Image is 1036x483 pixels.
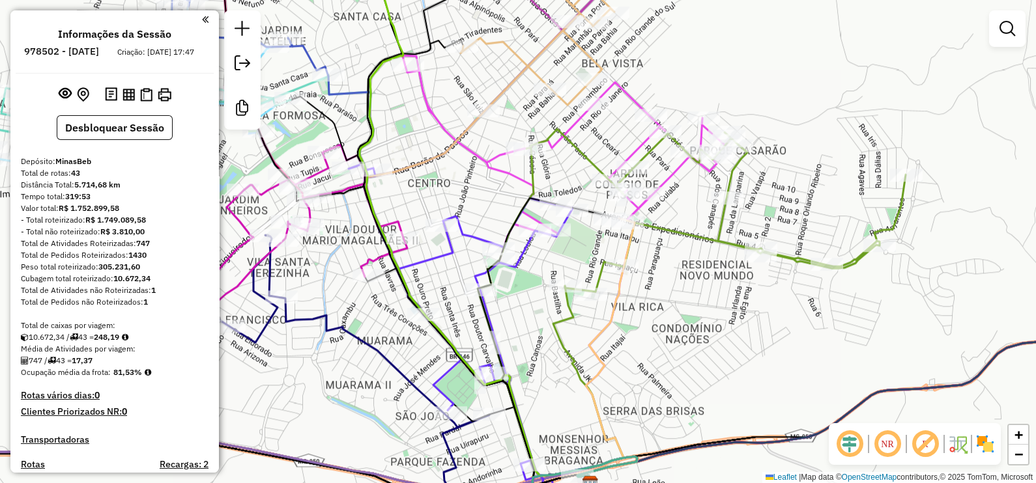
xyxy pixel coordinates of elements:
a: Rotas [21,459,45,470]
span: Exibir rótulo [910,428,941,460]
button: Logs desbloquear sessão [102,85,120,105]
div: - Total roteirizado: [21,214,209,226]
strong: R$ 1.749.089,58 [85,215,146,225]
div: Total de caixas por viagem: [21,320,209,331]
div: Atividade não roteirizada - CHOPP BRAHMA EXPRESS [561,469,594,482]
em: Média calculada utilizando a maior ocupação (%Peso ou %Cubagem) de cada rota da sessão. Rotas cro... [145,368,151,376]
button: Centralizar mapa no depósito ou ponto de apoio [74,85,92,105]
button: Exibir sessão original [56,84,74,105]
div: Total de rotas: [21,167,209,179]
h4: Recargas: 2 [160,459,209,470]
div: Total de Atividades Roteirizadas: [21,238,209,249]
div: Peso total roteirizado: [21,261,209,273]
strong: 305.231,60 [98,262,140,271]
i: Total de rotas [70,333,78,341]
span: + [1014,426,1023,443]
strong: 43 [71,168,80,178]
span: | [799,473,801,482]
strong: R$ 3.810,00 [100,227,145,236]
strong: 248,19 [94,332,119,342]
strong: 1 [151,285,156,295]
button: Visualizar relatório de Roteirização [120,85,137,103]
a: Criar modelo [229,95,255,124]
i: Meta Caixas/viagem: 1,00 Diferença: 247,19 [122,333,128,341]
a: Zoom in [1009,425,1028,445]
a: Exportar sessão [229,50,255,79]
div: Map data © contributors,© 2025 TomTom, Microsoft [762,472,1036,483]
div: Tempo total: [21,191,209,202]
div: Total de Pedidos não Roteirizados: [21,296,209,308]
span: Ocupação média da frota: [21,367,111,377]
span: Ocultar NR [872,428,903,460]
strong: 1430 [128,250,147,260]
strong: R$ 1.752.899,58 [59,203,119,213]
span: − [1014,446,1023,462]
i: Cubagem total roteirizado [21,333,29,341]
a: Leaflet [766,473,797,482]
strong: 5.714,68 km [74,180,121,189]
a: OpenStreetMap [842,473,897,482]
strong: 1 [143,297,148,307]
div: Cubagem total roteirizado: [21,273,209,284]
div: - Total não roteirizado: [21,226,209,238]
span: Ocultar deslocamento [834,428,865,460]
strong: 81,53% [113,367,142,377]
div: Distância Total: [21,179,209,191]
strong: 0 [122,406,127,417]
a: Nova sessão e pesquisa [229,16,255,45]
button: Desbloquear Sessão [57,115,173,140]
div: Média de Atividades por viagem: [21,343,209,355]
a: Clique aqui para minimizar o painel [202,12,209,27]
h4: Clientes Priorizados NR: [21,406,209,417]
strong: 17,37 [72,355,93,365]
a: Zoom out [1009,445,1028,464]
h4: Transportadoras [21,434,209,445]
h6: 978502 - [DATE] [24,46,99,57]
div: Depósito: [21,156,209,167]
a: Exibir filtros [994,16,1020,42]
div: 747 / 43 = [21,355,209,366]
strong: 747 [136,238,150,248]
img: Exibir/Ocultar setores [975,434,996,454]
button: Visualizar Romaneio [137,85,155,104]
strong: MinasBeb [55,156,91,166]
strong: 10.672,34 [113,273,151,283]
h4: Rotas vários dias: [21,390,209,401]
i: Total de rotas [48,357,56,365]
i: Total de Atividades [21,357,29,365]
strong: 319:53 [65,191,91,201]
button: Imprimir Rotas [155,85,174,104]
h4: Informações da Sessão [58,28,171,40]
div: Total de Atividades não Roteirizadas: [21,284,209,296]
div: Criação: [DATE] 17:47 [112,46,199,58]
strong: 0 [94,389,100,401]
div: 10.672,34 / 43 = [21,331,209,343]
img: Fluxo de ruas [947,434,968,454]
div: Valor total: [21,202,209,214]
div: Total de Pedidos Roteirizados: [21,249,209,261]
